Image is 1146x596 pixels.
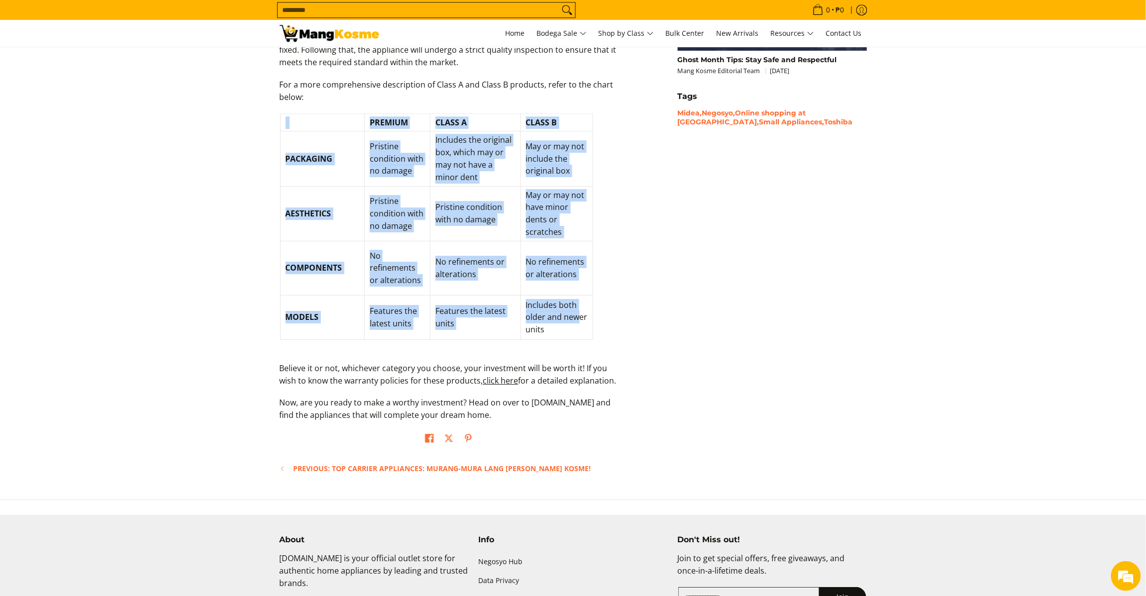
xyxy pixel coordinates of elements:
textarea: Type your message and hit 'Enter' [5,272,190,306]
a: Midea [678,108,700,117]
p: Now, are you ready to make a worthy investment? Head on over to [DOMAIN_NAME] and find the applia... [280,397,618,431]
a: Online shopping at [GEOGRAPHIC_DATA] [678,108,806,126]
span: Bodega Sale [537,27,587,40]
td: Pristine condition with no damage [365,131,430,186]
a: Toshiba [825,117,853,126]
td: Includes both older and newer units [521,295,593,339]
a: Pin on Pinterest [461,431,475,448]
span: Shop by Class [599,27,654,40]
a: Ghost Month Tips: Stay Safe and Respectful [678,55,837,64]
div: Chat with us now [52,56,167,69]
a: Share on Facebook [422,431,436,448]
td: Features the latest units [430,295,521,339]
td: Pristine condition with no damage [365,186,430,241]
span: 0 [825,6,832,13]
a: Previous: Top Carrier Appliances: Murang-mura lang [PERSON_NAME] Kosme! [294,463,591,475]
td: No refinements or alterations [521,241,593,295]
p: For a more comprehensive description of Class A and Class B products, refer to the chart below: [280,79,618,113]
strong: CLASS B [526,117,557,128]
span: Contact Us [826,28,862,38]
a: Shop by Class [594,20,659,47]
a: click here [483,375,519,386]
span: Home [506,28,525,38]
a: Negosyo [702,108,733,117]
span: ₱0 [834,6,846,13]
a: Post on X [442,431,456,448]
h4: About [280,535,469,545]
strong: PACKAGING [286,153,333,164]
a: Bulk Center [661,20,710,47]
h6: , , , , [678,109,867,126]
td: Includes the original box, which may or may not have a minor dent [430,131,521,186]
span: Bulk Center [666,28,705,38]
td: Features the latest units [365,295,430,339]
td: No refinements or alterations [430,241,521,295]
a: Resources [766,20,819,47]
strong: CLASS A [435,117,467,128]
a: Negosyo Hub [479,552,668,571]
strong: MODELS [286,311,319,322]
span: Resources [771,27,814,40]
h5: Tags [678,92,867,101]
td: May or may not include the original box [521,131,593,186]
a: Home [501,20,530,47]
td: No refinements or alterations [365,241,430,295]
h4: Info [479,535,668,545]
strong: COMPONENTS [286,262,342,273]
button: Search [559,2,575,17]
div: Minimize live chat window [163,5,187,29]
h4: Don't Miss out! [677,535,866,545]
td: May or may not have minor dents or scratches [521,186,593,241]
a: New Arrivals [712,20,764,47]
p: Believe it or not, whichever category you choose, your investment will be worth it! If you wish t... [280,362,618,397]
span: • [810,4,847,15]
a: Data Privacy [479,572,668,591]
td: Pristine condition with no damage [430,186,521,241]
img: Mang Kosme&#39;s Premium, Class A, &amp; Class B Home Appliances l MK Blog [280,25,379,42]
p: Join to get special offers, free giveaways, and once-in-a-lifetime deals. [677,552,866,587]
a: Small Appliances [759,117,823,126]
strong: AESTHETICS [286,208,331,219]
time: [DATE] [770,66,790,75]
a: Contact Us [821,20,867,47]
span: We're online! [58,125,137,226]
nav: Main Menu [389,20,867,47]
span: New Arrivals [717,28,759,38]
strong: PREMIUM [370,117,408,128]
small: Mang Kosme Editorial Team [678,66,790,75]
a: Bodega Sale [532,20,592,47]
